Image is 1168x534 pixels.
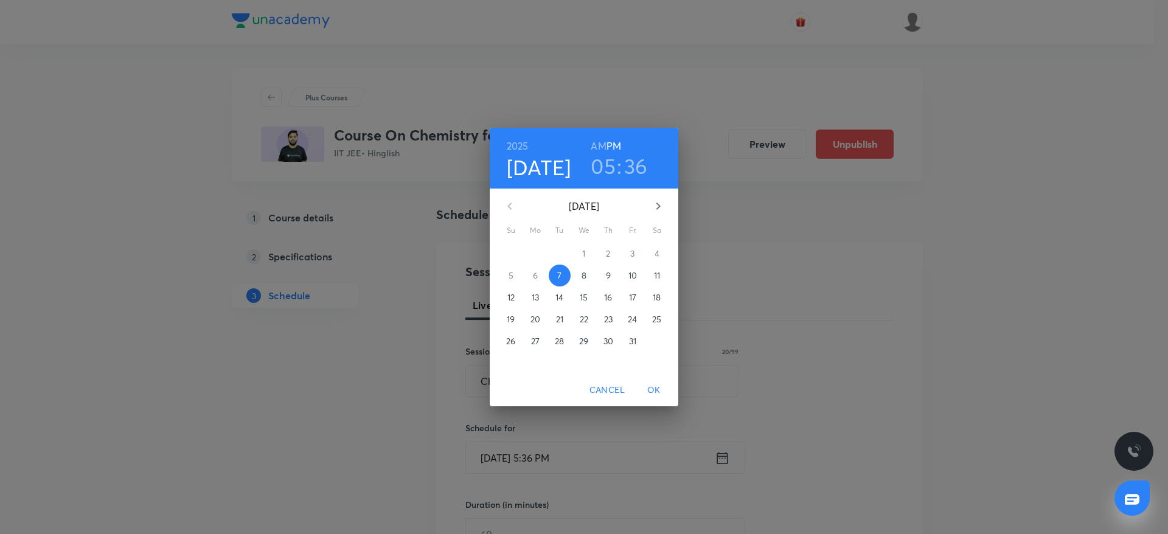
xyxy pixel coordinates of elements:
[549,265,571,286] button: 7
[500,224,522,237] span: Su
[507,137,529,154] button: 2025
[549,224,571,237] span: Tu
[500,308,522,330] button: 19
[555,335,564,347] p: 28
[604,291,612,303] p: 16
[532,291,539,303] p: 13
[580,313,588,325] p: 22
[579,335,588,347] p: 29
[557,269,561,282] p: 7
[507,154,571,180] button: [DATE]
[622,286,644,308] button: 17
[597,286,619,308] button: 16
[524,308,546,330] button: 20
[500,330,522,352] button: 26
[634,379,673,401] button: OK
[591,137,606,154] button: AM
[573,330,595,352] button: 29
[507,291,515,303] p: 12
[549,286,571,308] button: 14
[622,224,644,237] span: Fr
[622,265,644,286] button: 10
[585,379,630,401] button: Cancel
[639,383,669,398] span: OK
[531,335,540,347] p: 27
[573,265,595,286] button: 8
[507,313,515,325] p: 19
[607,137,621,154] button: PM
[629,291,636,303] p: 17
[582,269,586,282] p: 8
[580,291,588,303] p: 15
[573,224,595,237] span: We
[524,330,546,352] button: 27
[556,313,563,325] p: 21
[629,335,636,347] p: 31
[549,308,571,330] button: 21
[646,286,668,308] button: 18
[622,308,644,330] button: 24
[654,269,660,282] p: 11
[628,269,637,282] p: 10
[500,286,522,308] button: 12
[597,224,619,237] span: Th
[617,153,622,179] h3: :
[597,308,619,330] button: 23
[524,224,546,237] span: Mo
[530,313,540,325] p: 20
[646,265,668,286] button: 11
[591,153,616,179] button: 05
[646,308,668,330] button: 25
[622,330,644,352] button: 31
[549,330,571,352] button: 28
[603,335,613,347] p: 30
[606,269,611,282] p: 9
[604,313,613,325] p: 23
[555,291,563,303] p: 14
[624,153,648,179] button: 36
[652,313,661,325] p: 25
[589,383,625,398] span: Cancel
[597,265,619,286] button: 9
[573,308,595,330] button: 22
[573,286,595,308] button: 15
[524,286,546,308] button: 13
[646,224,668,237] span: Sa
[597,330,619,352] button: 30
[524,199,644,213] p: [DATE]
[628,313,637,325] p: 24
[653,291,661,303] p: 18
[506,335,515,347] p: 26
